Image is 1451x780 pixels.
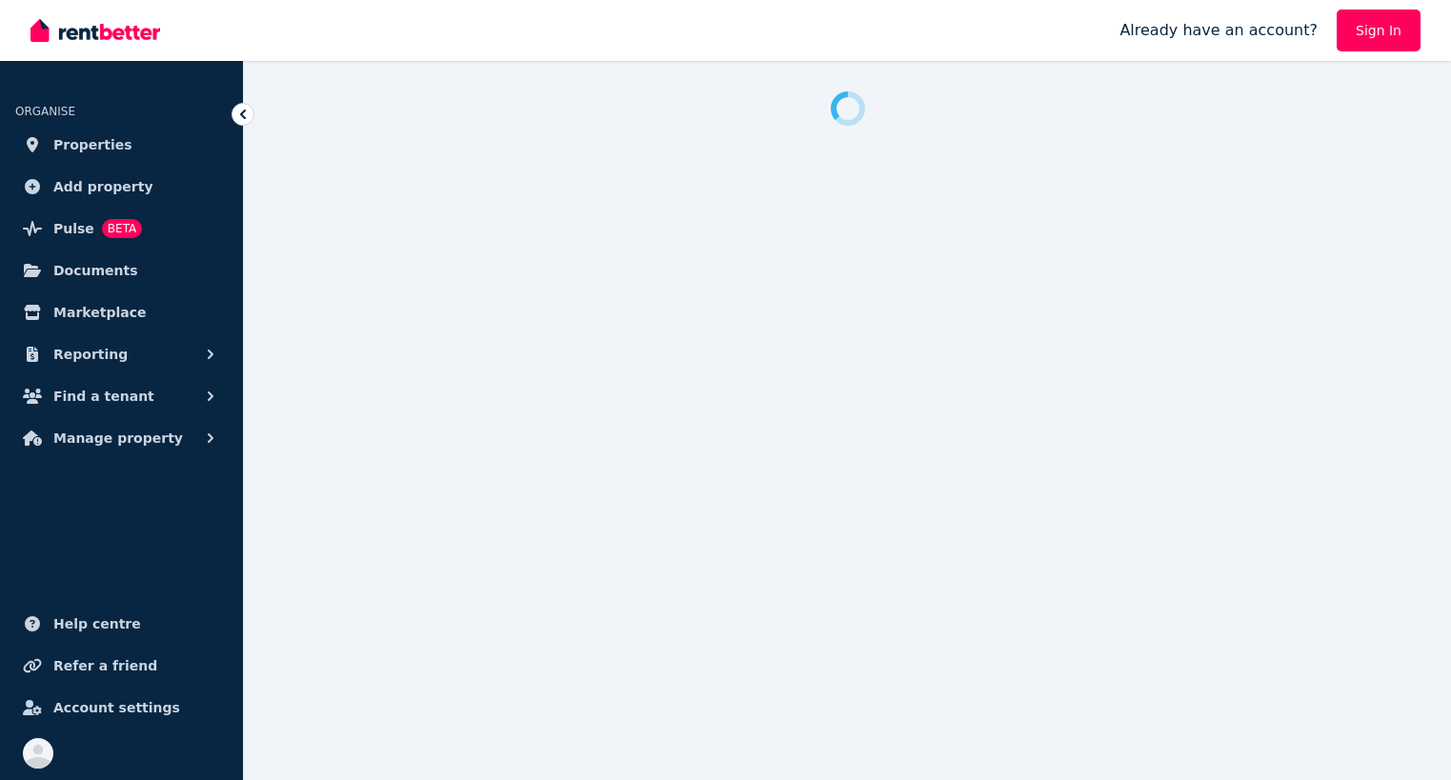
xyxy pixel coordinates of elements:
span: Already have an account? [1119,19,1318,42]
a: Marketplace [15,293,228,331]
img: RentBetter [30,16,160,45]
span: Find a tenant [53,385,154,408]
span: Properties [53,133,132,156]
button: Manage property [15,419,228,457]
span: Manage property [53,427,183,450]
span: Marketplace [53,301,146,324]
button: Find a tenant [15,377,228,415]
a: Documents [15,251,228,290]
span: Account settings [53,696,180,719]
span: ORGANISE [15,105,75,118]
span: BETA [102,219,142,238]
a: Add property [15,168,228,206]
span: Documents [53,259,138,282]
span: Help centre [53,612,141,635]
a: Account settings [15,689,228,727]
a: Refer a friend [15,647,228,685]
a: Help centre [15,605,228,643]
span: Reporting [53,343,128,366]
a: Properties [15,126,228,164]
span: Pulse [53,217,94,240]
span: Add property [53,175,153,198]
a: PulseBETA [15,210,228,248]
span: Refer a friend [53,654,157,677]
a: Sign In [1337,10,1421,51]
button: Reporting [15,335,228,373]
